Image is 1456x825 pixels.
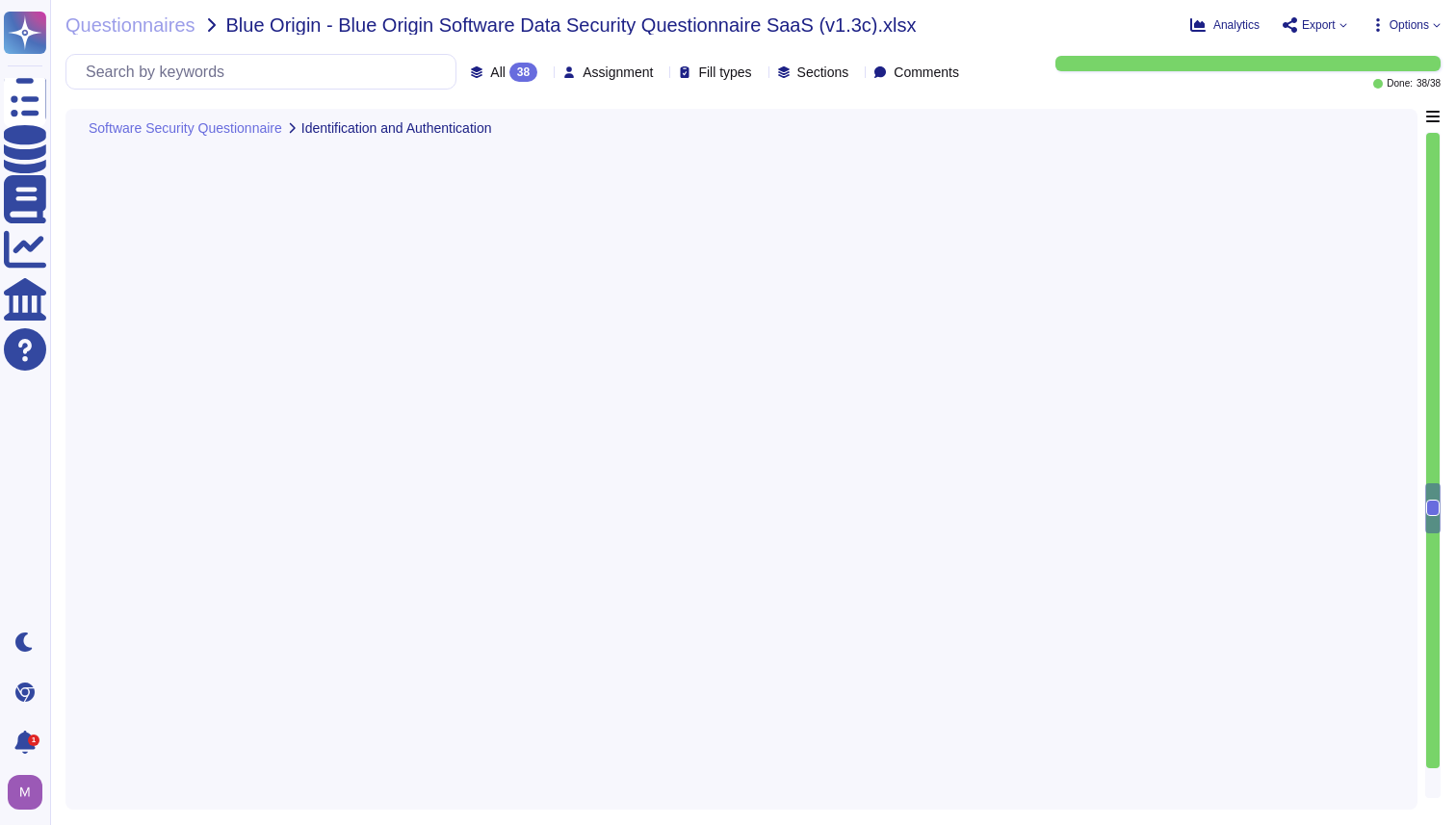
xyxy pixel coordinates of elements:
[1190,17,1260,33] button: Analytics
[698,65,751,79] span: Fill types
[509,63,537,82] div: 38
[1390,19,1429,31] span: Options
[1302,19,1336,31] span: Export
[583,65,653,79] span: Assignment
[4,771,56,813] button: user
[226,15,917,35] span: Blue Origin - Blue Origin Software Data Security Questionnaire SaaS (v1.3c).xlsx
[65,15,195,35] span: Questionnaires
[1417,79,1441,89] span: 38 / 38
[76,55,455,89] input: Search by keywords
[28,735,39,746] div: 1
[894,65,959,79] span: Comments
[1213,19,1260,31] span: Analytics
[797,65,849,79] span: Sections
[301,121,492,135] span: Identification and Authentication
[490,65,506,79] span: All
[1387,79,1413,89] span: Done:
[8,775,42,810] img: user
[89,121,282,135] span: Software Security Questionnaire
